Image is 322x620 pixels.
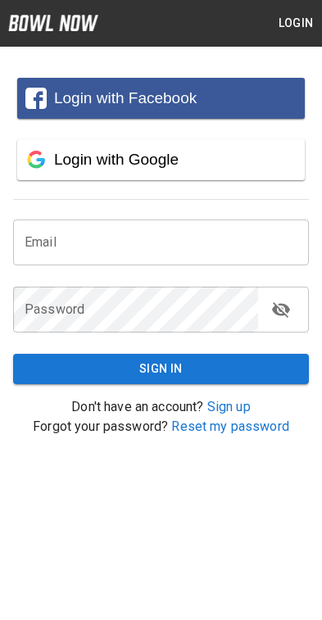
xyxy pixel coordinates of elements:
button: Login with Google [17,139,305,180]
img: logo [8,15,98,31]
p: Don't have an account? [13,397,309,417]
a: Reset my password [171,419,289,434]
button: toggle password visibility [265,293,297,326]
span: Login with Google [54,151,179,168]
span: Login with Facebook [54,89,197,106]
button: Login [270,8,322,38]
button: Sign In [13,354,309,384]
a: Sign up [207,399,251,414]
p: Forgot your password? [13,417,309,437]
button: Login with Facebook [17,78,305,119]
